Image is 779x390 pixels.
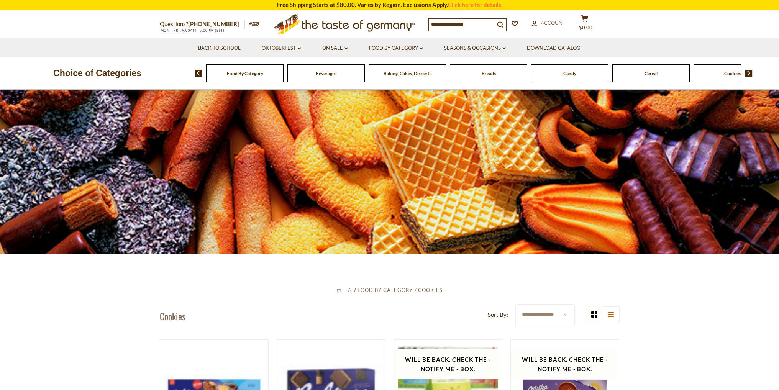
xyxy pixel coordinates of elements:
a: ホーム [336,287,353,293]
button: $0.00 [574,15,597,34]
span: MON - FRI, 9:00AM - 5:00PM (EST) [160,28,225,33]
img: next arrow [745,70,753,77]
a: Food By Category [227,70,263,76]
a: Back to School [198,44,241,52]
a: Cereal [645,70,658,76]
a: Oktoberfest [262,44,301,52]
a: Beverages [316,70,336,76]
a: Cookies [724,70,741,76]
h1: Cookies [160,310,185,322]
img: previous arrow [195,70,202,77]
span: $0.00 [579,25,592,31]
a: Candy [563,70,576,76]
a: [PHONE_NUMBER] [188,20,239,27]
a: Download Catalog [527,44,581,52]
a: Cookies [418,287,443,293]
a: Breads [482,70,496,76]
span: Account [541,20,566,26]
a: Account [531,19,566,27]
a: Seasons & Occasions [444,44,506,52]
a: Food By Category [369,44,423,52]
label: Sort By: [488,310,508,320]
a: Click here for details. [448,1,502,8]
a: Baking, Cakes, Desserts [384,70,431,76]
p: Questions? [160,19,245,29]
a: On Sale [322,44,348,52]
a: Food By Category [358,287,413,293]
